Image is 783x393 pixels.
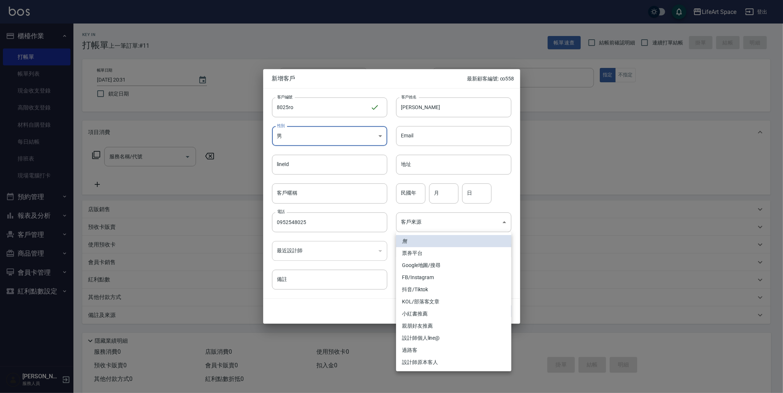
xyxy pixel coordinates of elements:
[396,320,511,332] li: 親朋好友推薦
[402,237,407,245] em: 無
[396,296,511,308] li: KOL/部落客文章
[396,344,511,356] li: 過路客
[396,308,511,320] li: 小紅書推薦
[396,332,511,344] li: 設計師個人line@
[396,259,511,271] li: Google地圖/搜尋
[396,356,511,368] li: 設計師原本客人
[396,284,511,296] li: 抖音/Tiktok
[396,247,511,259] li: 票券平台
[396,271,511,284] li: FB/Instagram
